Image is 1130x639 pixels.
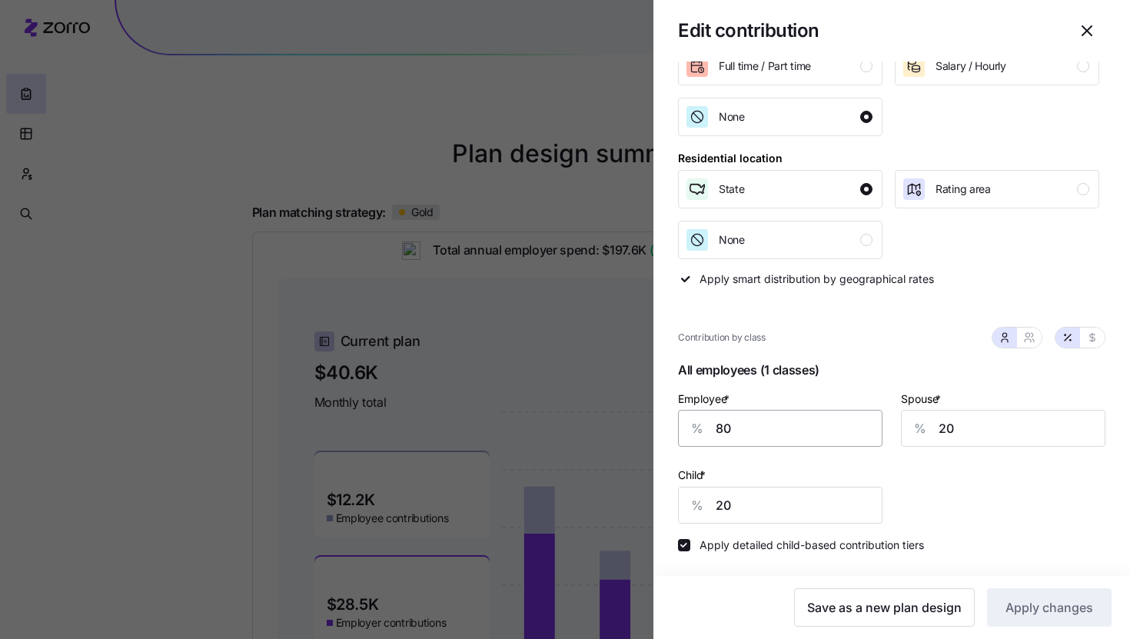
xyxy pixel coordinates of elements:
div: % [902,411,939,446]
div: % [679,488,716,523]
span: Save as a new plan design [807,598,962,617]
div: Residential location [678,150,783,167]
span: Salary / Hourly [936,58,1006,74]
span: Apply changes [1005,598,1093,617]
span: None [719,109,745,125]
span: Rating area [936,181,991,197]
span: Full time / Part time [719,58,811,74]
h1: Edit contribution [678,18,1056,42]
span: Contribution by class [678,331,766,345]
label: Child [678,467,709,484]
span: All employees (1 classes) [678,358,1105,389]
button: Save as a new plan design [794,588,975,627]
button: Apply changes [987,588,1112,627]
label: Spouse [901,391,944,408]
label: Apply detailed child-based contribution tiers [690,539,924,551]
label: Employee [678,391,733,408]
span: None [719,232,745,248]
div: % [679,411,716,446]
span: State [719,181,745,197]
